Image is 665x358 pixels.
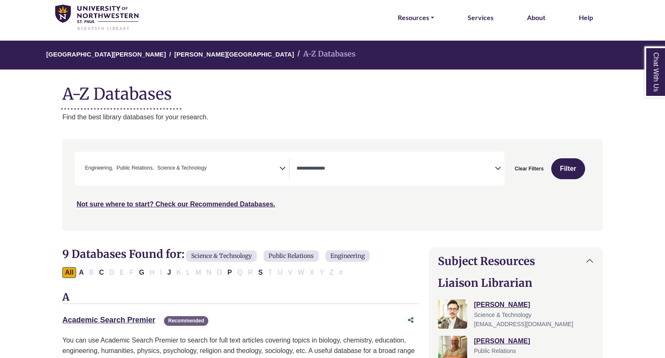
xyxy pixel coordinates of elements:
[579,12,593,23] a: Help
[55,5,138,31] img: library_home
[77,267,87,278] button: Filter Results A
[82,164,113,172] li: Engineering
[208,166,212,173] textarea: Search
[474,348,516,354] span: Public Relations
[263,250,319,262] span: Public Relations
[154,164,207,172] li: Science & Technology
[256,267,266,278] button: Filter Results S
[398,12,434,23] a: Resources
[97,267,107,278] button: Filter Results C
[438,299,467,329] img: Greg Rosauer
[62,247,184,261] span: 9 Databases Found for:
[62,268,346,276] div: Alpha-list to filter by first letter of database name
[474,301,530,308] a: [PERSON_NAME]
[474,312,532,318] span: Science & Technology
[294,48,356,60] li: A-Z Databases
[225,267,235,278] button: Filter Results P
[62,78,603,103] h1: A-Z Databases
[62,267,76,278] button: All
[62,139,603,230] nav: Search filters
[62,112,603,123] p: Find the best library databases for your research.
[165,267,174,278] button: Filter Results J
[186,250,257,262] span: Science & Technology
[46,49,166,58] a: [GEOGRAPHIC_DATA][PERSON_NAME]
[527,12,545,23] a: About
[117,164,154,172] span: Public Relations
[77,201,275,208] a: Not sure where to start? Check our Recommended Databases.
[113,164,154,172] li: Public Relations
[137,267,147,278] button: Filter Results G
[85,164,113,172] span: Engineering
[430,248,602,274] button: Subject Resources
[174,49,294,58] a: [PERSON_NAME][GEOGRAPHIC_DATA]
[438,276,594,289] h2: Liaison Librarian
[157,164,207,172] span: Science & Technology
[509,158,549,179] button: Clear Filters
[474,337,530,345] a: [PERSON_NAME]
[325,250,370,262] span: Engineering
[62,41,603,70] nav: breadcrumb
[62,316,155,324] a: Academic Search Premier
[402,312,419,328] button: Share this database
[297,166,494,173] textarea: Search
[164,316,208,326] span: Recommended
[62,291,419,304] h3: A
[468,12,494,23] a: Services
[551,158,585,179] button: Submit for Search Results
[474,321,573,327] span: [EMAIL_ADDRESS][DOMAIN_NAME]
